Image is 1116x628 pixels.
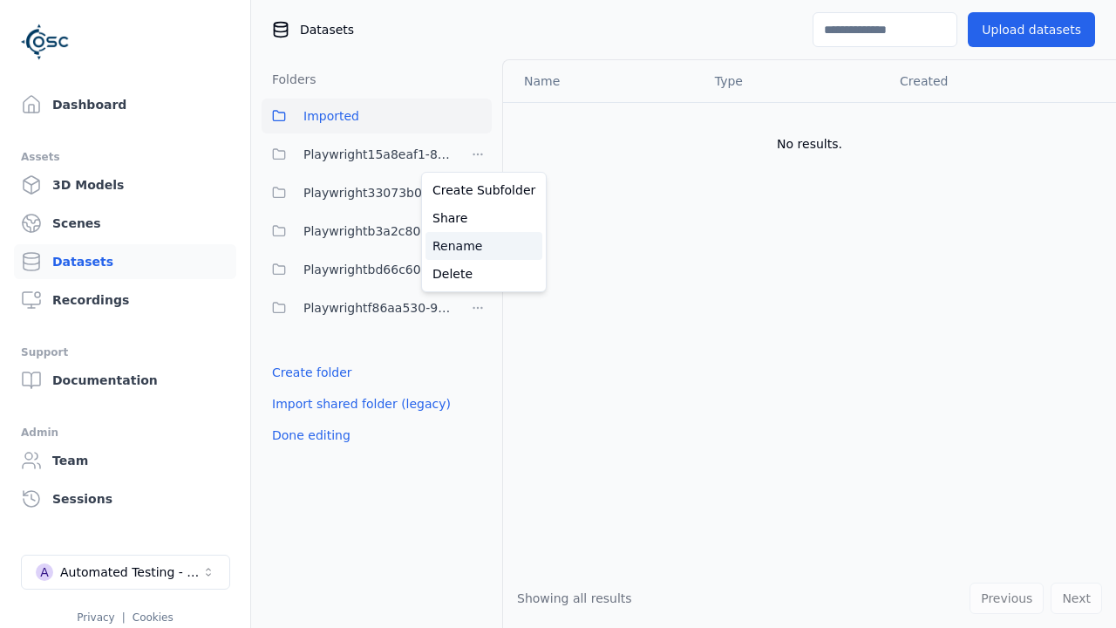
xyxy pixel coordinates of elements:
[425,260,542,288] a: Delete
[425,232,542,260] a: Rename
[425,176,542,204] a: Create Subfolder
[425,204,542,232] a: Share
